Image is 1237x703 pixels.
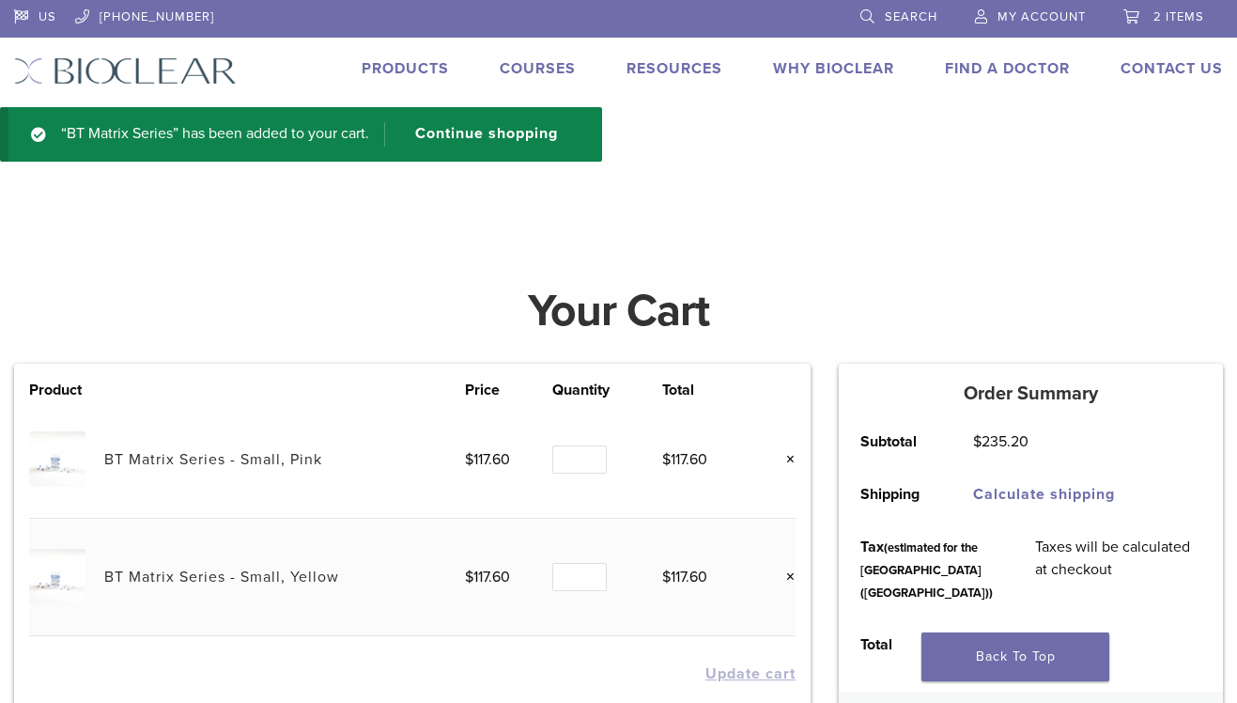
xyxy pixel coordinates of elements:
[705,666,796,681] button: Update cart
[465,568,473,586] span: $
[552,379,662,401] th: Quantity
[384,122,572,147] a: Continue shopping
[1013,521,1223,618] td: Taxes will be calculated at checkout
[29,379,104,401] th: Product
[465,450,510,469] bdi: 117.60
[885,9,937,24] span: Search
[997,9,1086,24] span: My Account
[945,59,1070,78] a: Find A Doctor
[662,379,749,401] th: Total
[771,565,796,589] a: Remove this item
[839,415,951,468] th: Subtotal
[14,57,237,85] img: Bioclear
[921,633,1109,681] a: Back To Top
[104,568,339,586] a: BT Matrix Series - Small, Yellow
[465,568,510,586] bdi: 117.60
[773,59,894,78] a: Why Bioclear
[860,540,993,601] small: (estimated for the [GEOGRAPHIC_DATA] ([GEOGRAPHIC_DATA]))
[1121,59,1223,78] a: Contact Us
[839,618,951,671] th: Total
[839,383,1223,405] h5: Order Summary
[626,59,722,78] a: Resources
[465,450,473,469] span: $
[771,447,796,472] a: Remove this item
[662,450,671,469] span: $
[29,431,85,487] img: BT Matrix Series - Small, Pink
[1153,9,1204,24] span: 2 items
[362,59,449,78] a: Products
[500,59,576,78] a: Courses
[104,450,322,469] a: BT Matrix Series - Small, Pink
[29,549,85,604] img: BT Matrix Series - Small, Yellow
[973,432,982,451] span: $
[973,432,1028,451] bdi: 235.20
[839,521,1013,618] th: Tax
[973,485,1115,504] a: Calculate shipping
[662,568,671,586] span: $
[839,468,951,521] th: Shipping
[662,450,707,469] bdi: 117.60
[465,379,551,401] th: Price
[662,568,707,586] bdi: 117.60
